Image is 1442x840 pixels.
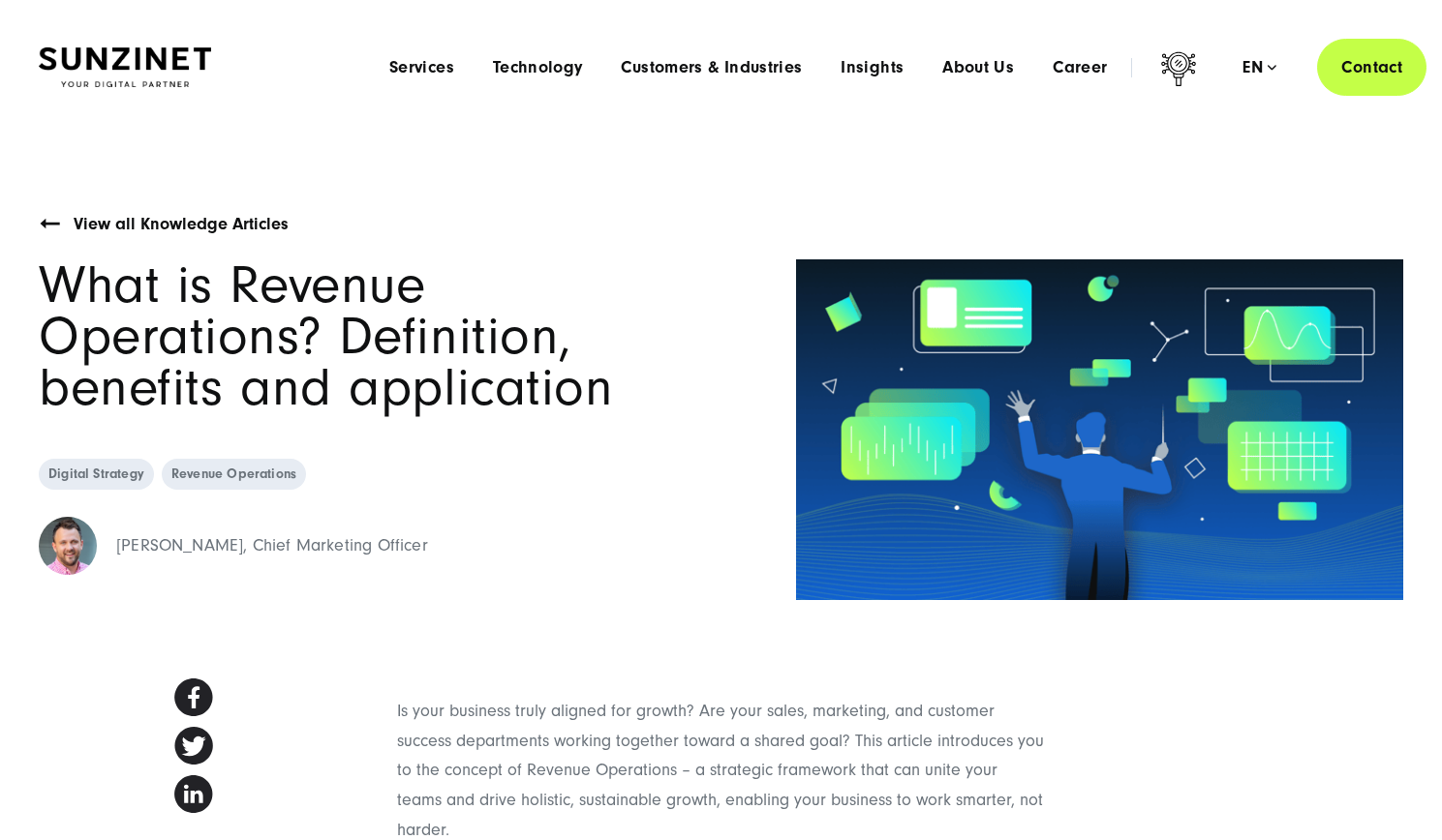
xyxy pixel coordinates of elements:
a: Digital Strategy [39,459,154,490]
img: Share on twitter [174,727,213,765]
span: View all Knowledge Articles [74,214,289,234]
div: en [1243,58,1276,77]
a: Revenue Operations [162,459,306,490]
img: Share on facebook [174,678,213,716]
a: Contact [1317,39,1427,96]
a: Customers & Industries [621,58,802,77]
a: Insights [841,58,904,77]
a: View all Knowledge Articles [74,210,289,240]
a: Technology [493,58,583,77]
img: Orchestra conductor | RevOps SUNZINET [796,259,1403,601]
span: What is Revenue Operations? Definition, benefits and application [39,255,613,418]
a: Services [389,58,454,77]
img: Share on linkedin [174,775,213,813]
a: About Us [942,58,1014,77]
div: [PERSON_NAME], Chief Marketing Officer [116,531,428,561]
a: Career [1053,58,1107,77]
img: SUNZINET Full Service Digital Agentur [39,47,211,88]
